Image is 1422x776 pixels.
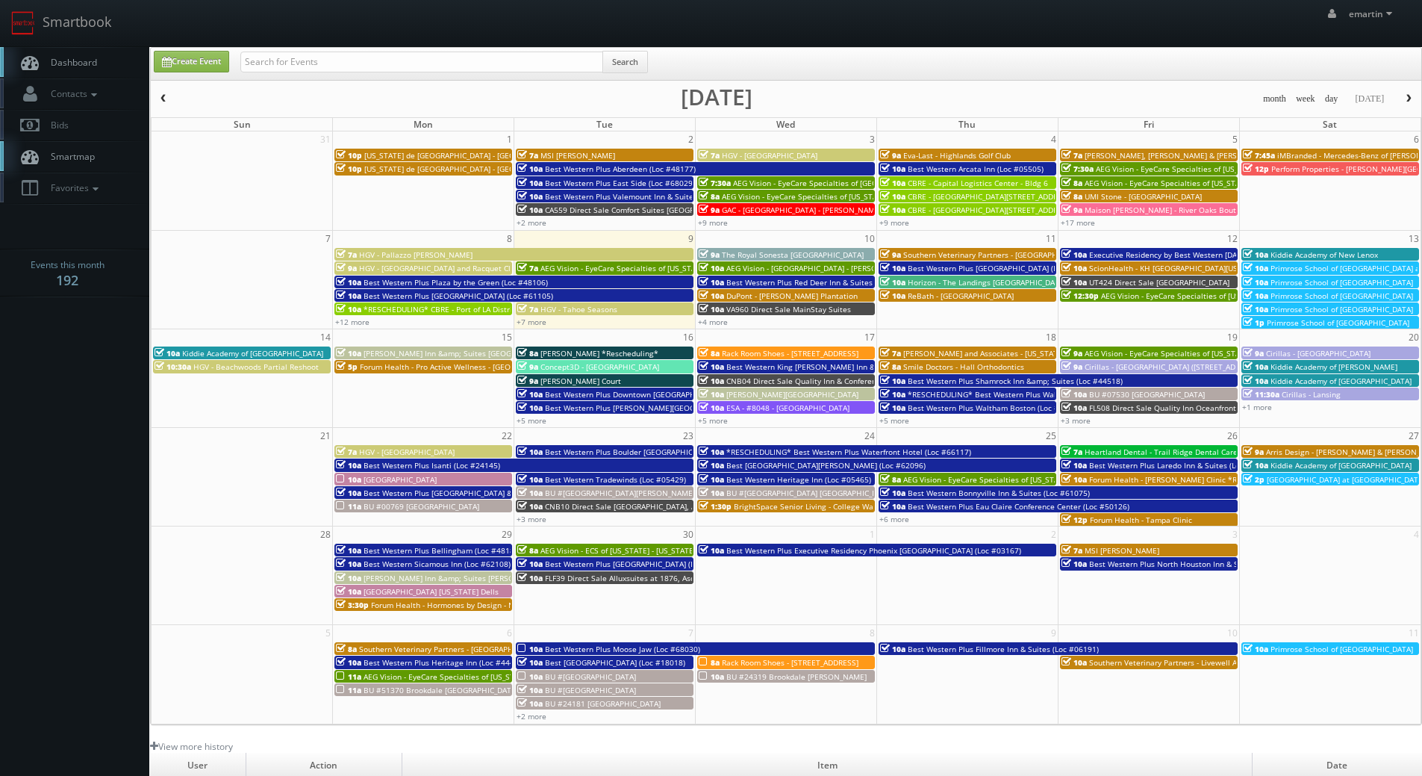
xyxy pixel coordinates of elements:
[336,644,357,654] span: 8a
[726,277,921,288] span: Best Western Plus Red Deer Inn & Suites (Loc #61062)
[540,361,659,372] span: Concept3D - [GEOGRAPHIC_DATA]
[699,277,724,288] span: 10a
[880,348,901,358] span: 7a
[517,217,546,228] a: +2 more
[336,348,361,358] span: 10a
[43,181,102,194] span: Favorites
[1243,150,1275,161] span: 7:45a
[517,317,546,327] a: +7 more
[336,559,361,569] span: 10a
[517,671,543,682] span: 10a
[880,403,905,413] span: 10a
[517,348,538,358] span: 8a
[1061,164,1094,174] span: 7:30a
[1089,474,1285,485] span: Forum Health - [PERSON_NAME] Clinic *Rescheduling*
[545,573,768,583] span: FLF39 Direct Sale Alluxsuites at 1876, Ascend Hotel Collection
[726,361,948,372] span: Best Western King [PERSON_NAME] Inn & Suites (Loc #62106)
[336,460,361,471] span: 10a
[1085,150,1372,161] span: [PERSON_NAME], [PERSON_NAME] & [PERSON_NAME], LLC - [GEOGRAPHIC_DATA]
[540,304,617,314] span: HGV - Tahoe Seasons
[908,291,1014,301] span: ReBath - [GEOGRAPHIC_DATA]
[1243,376,1268,386] span: 10a
[1085,361,1263,372] span: Cirillas - [GEOGRAPHIC_DATA] ([STREET_ADDRESS])
[699,460,724,471] span: 10a
[880,361,901,372] span: 8a
[722,348,858,358] span: Rack Room Shoes - [STREET_ADDRESS]
[1243,277,1268,288] span: 10a
[1061,545,1082,556] span: 7a
[1085,205,1303,215] span: Maison [PERSON_NAME] - River Oaks Boutique Second Shoot
[364,474,437,485] span: [GEOGRAPHIC_DATA]
[880,376,905,386] span: 10a
[545,403,793,413] span: Best Western Plus [PERSON_NAME][GEOGRAPHIC_DATA] (Loc #66006)
[681,90,752,105] h2: [DATE]
[863,231,876,246] span: 10
[903,361,1024,372] span: Smile Doctors - Hall Orthodontics
[1089,559,1305,569] span: Best Western Plus North Houston Inn & Suites (Loc #44475)
[364,460,500,471] span: Best Western Plus Isanti (Loc #24145)
[517,304,538,314] span: 7a
[1089,657,1387,668] span: Southern Veterinary Partners - Livewell Animal Urgent Care of [GEOGRAPHIC_DATA]
[880,150,901,161] span: 9a
[1231,131,1239,147] span: 5
[1061,263,1087,273] span: 10a
[364,657,526,668] span: Best Western Plus Heritage Inn (Loc #44463)
[517,657,543,668] span: 10a
[699,376,724,386] span: 10a
[364,150,570,161] span: [US_STATE] de [GEOGRAPHIC_DATA] - [GEOGRAPHIC_DATA]
[602,51,648,73] button: Search
[364,291,553,301] span: Best Western Plus [GEOGRAPHIC_DATA] (Loc #61105)
[517,488,543,498] span: 10a
[364,501,479,512] span: BU #00769 [GEOGRAPHIC_DATA]
[699,488,724,498] span: 10a
[545,644,700,654] span: Best Western Plus Moose Jaw (Loc #68030)
[1061,361,1082,372] span: 9a
[545,447,765,457] span: Best Western Plus Boulder [GEOGRAPHIC_DATA] (Loc #06179)
[336,164,362,174] span: 10p
[699,389,724,400] span: 10a
[240,52,603,72] input: Search for Events
[1061,205,1082,215] span: 9a
[1089,277,1229,288] span: UT424 Direct Sale [GEOGRAPHIC_DATA]
[545,205,740,215] span: CA559 Direct Sale Comfort Suites [GEOGRAPHIC_DATA]
[1061,389,1087,400] span: 10a
[1085,191,1202,202] span: UMI Stone - [GEOGRAPHIC_DATA]
[1044,231,1058,246] span: 11
[517,474,543,485] span: 10a
[43,56,97,69] span: Dashboard
[336,600,369,610] span: 3:30p
[1101,291,1365,301] span: AEG Vision - EyeCare Specialties of [US_STATE] – Cascade Family Eye Care
[1089,389,1205,400] span: BU #07530 [GEOGRAPHIC_DATA]
[1061,249,1087,260] span: 10a
[517,573,543,583] span: 10a
[1089,460,1276,471] span: Best Western Plus Laredo Inn & Suites (Loc #44702)
[1243,291,1268,301] span: 10a
[414,118,433,131] span: Mon
[699,474,724,485] span: 10a
[699,249,720,260] span: 9a
[1349,7,1397,20] span: emartin
[517,545,538,556] span: 8a
[1270,249,1378,260] span: Kiddie Academy of New Lenox
[908,277,1066,288] span: Horizon - The Landings [GEOGRAPHIC_DATA]
[1243,317,1264,328] span: 1p
[545,389,775,400] span: Best Western Plus Downtown [GEOGRAPHIC_DATA] (Loc #48199)
[698,415,728,426] a: +5 more
[1085,447,1238,457] span: Heartland Dental - Trail Ridge Dental Care
[336,573,361,583] span: 10a
[699,403,724,413] span: 10a
[154,51,229,72] a: Create Event
[1267,317,1409,328] span: Primrose School of [GEOGRAPHIC_DATA]
[880,178,905,188] span: 10a
[687,131,695,147] span: 2
[726,304,851,314] span: VA960 Direct Sale MainStay Suites
[1243,474,1264,485] span: 2p
[505,131,514,147] span: 1
[360,361,566,372] span: Forum Health - Pro Active Wellness - [GEOGRAPHIC_DATA]
[880,644,905,654] span: 10a
[364,164,570,174] span: [US_STATE] de [GEOGRAPHIC_DATA] - [GEOGRAPHIC_DATA]
[699,545,724,556] span: 10a
[1243,249,1268,260] span: 10a
[364,545,521,556] span: Best Western Plus Bellingham (Loc #48188)
[699,304,724,314] span: 10a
